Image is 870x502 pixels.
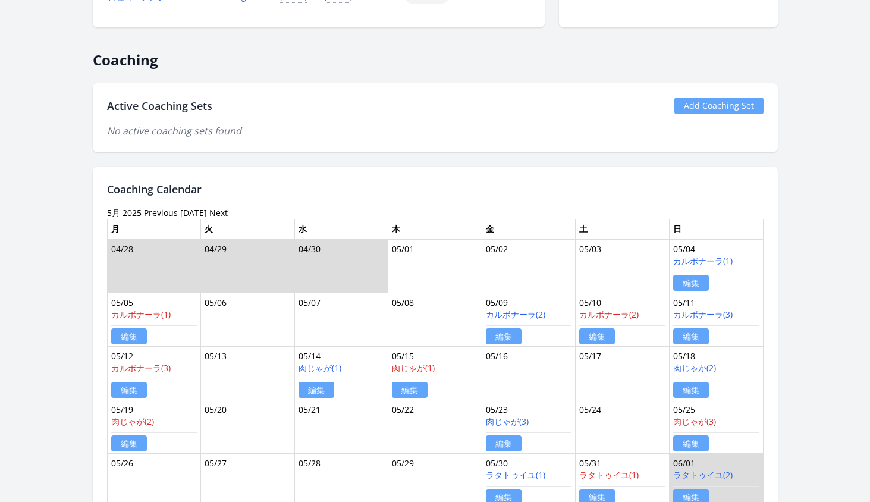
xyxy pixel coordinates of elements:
td: 05/12 [107,346,201,400]
a: カルボナーラ(3) [111,362,171,374]
a: 肉じゃが(2) [111,416,154,427]
th: 日 [669,219,763,239]
a: カルボナーラ(2) [579,309,639,320]
td: 05/09 [482,293,576,346]
a: 肉じゃが(3) [673,416,716,427]
a: ラタトゥイユ(2) [673,469,733,481]
time: 5月 2025 [107,207,142,218]
a: ラタトゥイユ(1) [486,469,545,481]
td: 05/11 [669,293,763,346]
a: 編集 [673,275,709,291]
a: カルボナーラ(3) [673,309,733,320]
td: 05/13 [201,346,295,400]
h2: Active Coaching Sets [107,98,212,114]
a: ラタトゥイユ(1) [579,469,639,481]
h2: Coaching [93,42,778,69]
a: 肉じゃが(1) [299,362,341,374]
a: [DATE] [180,207,207,218]
td: 05/05 [107,293,201,346]
h2: Coaching Calendar [107,181,764,197]
th: 土 [576,219,670,239]
td: 05/03 [576,239,670,293]
p: No active coaching sets found [107,124,764,138]
a: 編集 [579,328,615,344]
td: 05/17 [576,346,670,400]
a: Add Coaching Set [674,98,764,114]
td: 05/02 [482,239,576,293]
a: Next [209,207,228,218]
td: 05/23 [482,400,576,453]
a: 編集 [111,435,147,451]
a: 編集 [673,382,709,398]
a: 肉じゃが(1) [392,362,435,374]
td: 04/28 [107,239,201,293]
td: 05/22 [388,400,482,453]
a: 肉じゃが(3) [486,416,529,427]
a: 編集 [392,382,428,398]
td: 05/07 [294,293,388,346]
td: 05/19 [107,400,201,453]
td: 05/21 [294,400,388,453]
td: 05/24 [576,400,670,453]
td: 05/18 [669,346,763,400]
td: 05/04 [669,239,763,293]
a: 編集 [486,328,522,344]
a: カルボナーラ(1) [673,255,733,266]
td: 04/30 [294,239,388,293]
td: 05/15 [388,346,482,400]
a: 編集 [486,435,522,451]
th: 月 [107,219,201,239]
td: 05/20 [201,400,295,453]
th: 金 [482,219,576,239]
td: 04/29 [201,239,295,293]
th: 水 [294,219,388,239]
a: カルボナーラ(1) [111,309,171,320]
td: 05/14 [294,346,388,400]
td: 05/16 [482,346,576,400]
a: 編集 [299,382,334,398]
a: カルボナーラ(2) [486,309,545,320]
td: 05/06 [201,293,295,346]
a: 編集 [673,328,709,344]
th: 木 [388,219,482,239]
a: 編集 [111,328,147,344]
td: 05/25 [669,400,763,453]
td: 05/10 [576,293,670,346]
td: 05/08 [388,293,482,346]
a: 肉じゃが(2) [673,362,716,374]
a: 編集 [673,435,709,451]
a: Previous [144,207,178,218]
th: 火 [201,219,295,239]
td: 05/01 [388,239,482,293]
a: 編集 [111,382,147,398]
